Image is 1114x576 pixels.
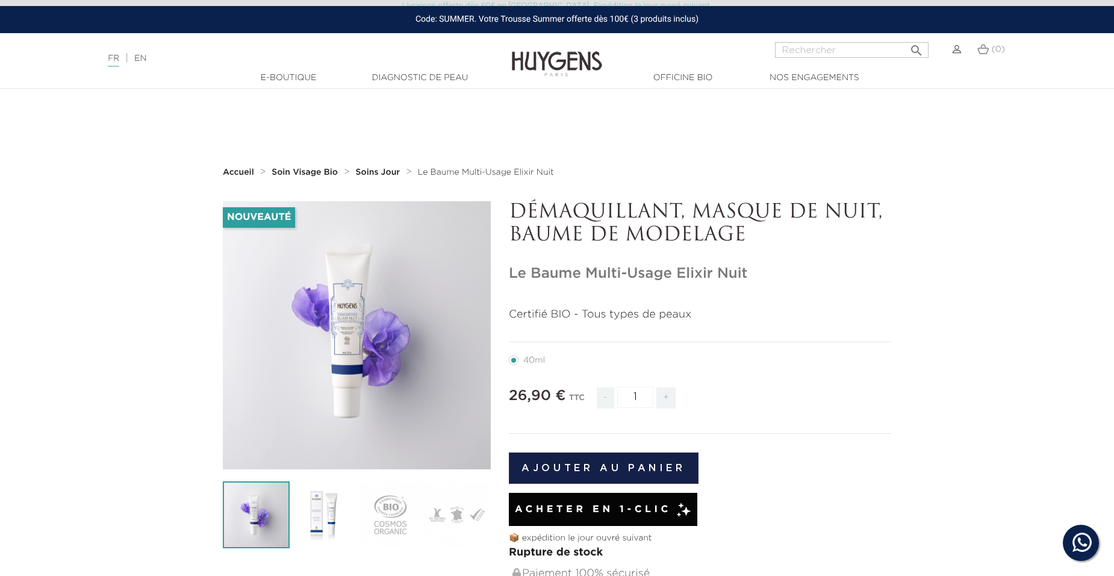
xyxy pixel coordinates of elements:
[356,168,400,177] strong: Soins Jour
[108,54,119,67] a: FR
[909,40,924,54] i: 
[509,201,891,248] p: DÉMAQUILLANT, MASQUE DE NUIT, BAUME DE MODELAGE
[223,167,257,177] a: Accueil
[992,45,1005,54] span: (0)
[509,452,699,484] button: Ajouter au panier
[359,72,480,84] a: Diagnostic de peau
[597,387,614,409] span: -
[228,72,349,84] a: E-Boutique
[134,54,146,63] a: EN
[617,387,653,408] input: Quantité
[754,72,874,84] a: Nos engagements
[418,168,554,177] span: Le Baume Multi-Usage Elixir Nuit
[223,168,254,177] strong: Accueil
[509,532,891,545] p: 📦 expédition le jour ouvré suivant
[623,72,743,84] a: Officine Bio
[223,207,295,228] li: Nouveauté
[102,51,455,66] div: |
[509,355,559,365] label: 40ml
[509,389,566,403] span: 26,90 €
[569,385,585,418] div: TTC
[509,547,603,558] span: Rupture de stock
[656,387,676,409] span: +
[272,167,341,177] a: Soin Visage Bio
[418,167,554,177] a: Le Baume Multi-Usage Elixir Nuit
[356,167,403,177] a: Soins Jour
[775,42,929,58] input: Rechercher
[906,39,927,55] button: 
[509,307,891,323] p: Certifié BIO - Tous types de peaux
[512,32,602,78] img: Huygens
[272,168,338,177] strong: Soin Visage Bio
[509,265,891,283] h1: Le Baume Multi-Usage Elixir Nuit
